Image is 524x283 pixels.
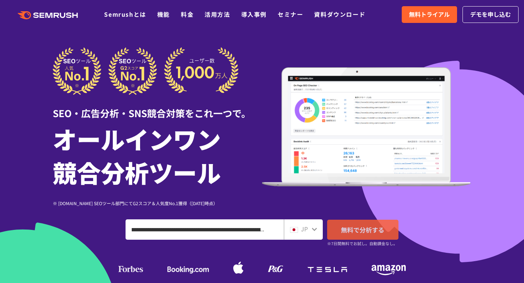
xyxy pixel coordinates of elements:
[53,200,262,207] div: ※ [DOMAIN_NAME] SEOツール部門にてG2スコア＆人気度No.1獲得（[DATE]時点）
[53,122,262,189] h1: オールインワン 競合分析ツール
[402,6,457,23] a: 無料トライアル
[53,95,262,120] div: SEO・広告分析・SNS競合対策をこれ一つで。
[341,225,384,234] span: 無料で分析する
[314,10,365,19] a: 資料ダウンロード
[104,10,146,19] a: Semrushとは
[301,224,308,233] span: JP
[327,220,398,240] a: 無料で分析する
[157,10,170,19] a: 機能
[409,10,450,19] span: 無料トライアル
[126,220,283,239] input: ドメイン、キーワードまたはURLを入力してください
[278,10,303,19] a: セミナー
[205,10,230,19] a: 活用方法
[470,10,511,19] span: デモを申し込む
[181,10,194,19] a: 料金
[463,6,519,23] a: デモを申し込む
[327,240,397,247] small: ※7日間無料でお試し。自動課金なし。
[241,10,267,19] a: 導入事例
